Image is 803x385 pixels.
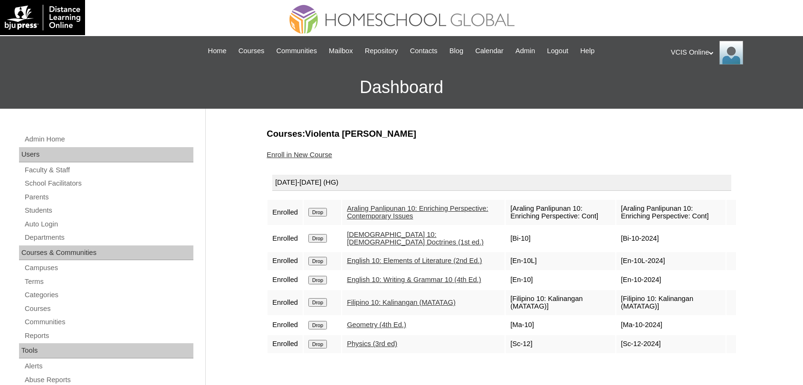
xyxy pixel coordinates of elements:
[203,46,231,56] a: Home
[445,46,468,56] a: Blog
[547,46,568,56] span: Logout
[268,252,303,270] td: Enrolled
[616,200,726,225] td: [Araling Panlipunan 10: Enriching Perspective: Cont]
[268,290,303,315] td: Enrolled
[308,234,327,243] input: Drop
[365,46,398,56] span: Repository
[580,46,594,56] span: Help
[24,178,193,189] a: School Facilitators
[267,128,737,140] h3: Courses:Violenta [PERSON_NAME]
[516,46,535,56] span: Admin
[347,257,482,264] a: English 10: Elements of Literature (2nd Ed.)
[324,46,358,56] a: Mailbox
[506,252,615,270] td: [En-10L]
[272,175,731,191] div: [DATE]-[DATE] (HG)
[616,252,726,270] td: [En-10L-2024]
[19,147,193,162] div: Users
[308,321,327,329] input: Drop
[308,208,327,216] input: Drop
[506,271,615,289] td: [En-10]
[506,335,615,353] td: [Sc-12]
[329,46,353,56] span: Mailbox
[5,5,80,30] img: logo-white.png
[449,46,463,56] span: Blog
[506,316,615,334] td: [Ma-10]
[268,200,303,225] td: Enrolled
[347,321,406,329] a: Geometry (4th Ed.)
[24,289,193,301] a: Categories
[5,66,798,109] h3: Dashboard
[308,298,327,307] input: Drop
[308,340,327,348] input: Drop
[24,360,193,372] a: Alerts
[542,46,573,56] a: Logout
[616,271,726,289] td: [En-10-2024]
[506,200,615,225] td: [Araling Panlipunan 10: Enriching Perspective: Cont]
[267,151,332,159] a: Enroll in New Course
[24,303,193,315] a: Courses
[671,41,793,65] div: VCIS Online
[616,335,726,353] td: [Sc-12-2024]
[347,299,456,306] a: Filipino 10: Kalinangan (MATATAG)
[24,205,193,216] a: Students
[506,290,615,315] td: [Filipino 10: Kalinangan (MATATAG)]
[24,191,193,203] a: Parents
[511,46,540,56] a: Admin
[616,290,726,315] td: [Filipino 10: Kalinangan (MATATAG)]
[268,271,303,289] td: Enrolled
[24,276,193,288] a: Terms
[410,46,438,56] span: Contacts
[347,205,488,220] a: Araling Panlipunan 10: Enriching Perspective: Contemporary Issues
[19,343,193,358] div: Tools
[234,46,269,56] a: Courses
[268,335,303,353] td: Enrolled
[19,245,193,261] div: Courses & Communities
[24,330,193,342] a: Reports
[276,46,317,56] span: Communities
[347,276,481,283] a: English 10: Writing & Grammar 10 (4th Ed.)
[470,46,508,56] a: Calendar
[24,262,193,274] a: Campuses
[308,257,327,265] input: Drop
[24,164,193,176] a: Faculty & Staff
[208,46,227,56] span: Home
[24,218,193,230] a: Auto Login
[268,226,303,251] td: Enrolled
[239,46,265,56] span: Courses
[347,340,397,347] a: Physics (3rd ed)
[271,46,322,56] a: Communities
[360,46,403,56] a: Repository
[575,46,599,56] a: Help
[347,231,484,246] a: [DEMOGRAPHIC_DATA] 10: [DEMOGRAPHIC_DATA] Doctrines (1st ed.)
[308,276,327,284] input: Drop
[268,316,303,334] td: Enrolled
[506,226,615,251] td: [Bi-10]
[24,232,193,244] a: Departments
[405,46,442,56] a: Contacts
[475,46,503,56] span: Calendar
[616,316,726,334] td: [Ma-10-2024]
[24,133,193,145] a: Admin Home
[24,316,193,328] a: Communities
[616,226,726,251] td: [Bi-10-2024]
[719,41,743,65] img: VCIS Online Admin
